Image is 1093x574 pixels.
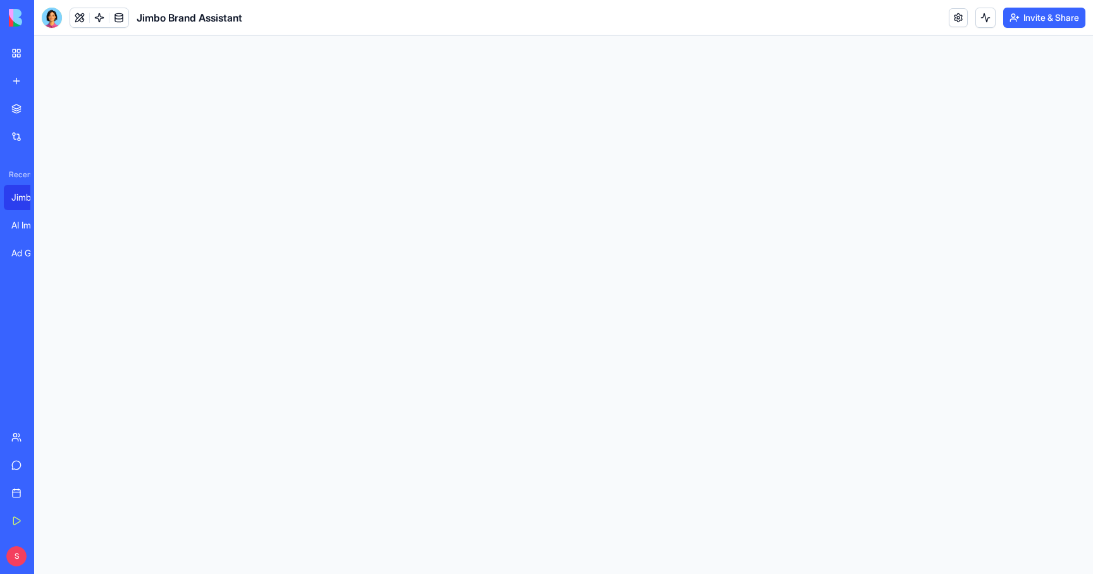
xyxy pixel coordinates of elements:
div: Ad Generation Studio [11,247,47,259]
a: AI Image Editor [4,213,54,238]
a: Jimbo Brand Assistant [4,185,54,210]
span: Jimbo Brand Assistant [137,10,242,25]
img: logo [9,9,87,27]
button: Invite & Share [1003,8,1085,28]
div: AI Image Editor [11,219,47,232]
div: Jimbo Brand Assistant [11,191,47,204]
span: S [6,546,27,566]
a: Ad Generation Studio [4,240,54,266]
span: Recent [4,170,30,180]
